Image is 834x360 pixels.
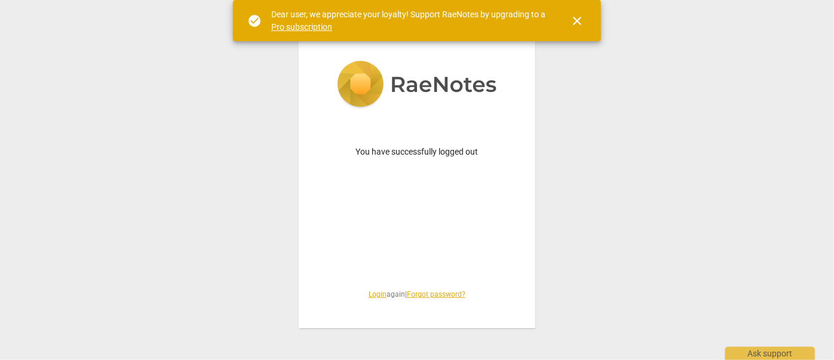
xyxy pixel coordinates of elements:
[563,7,591,35] button: Close
[570,14,584,28] span: close
[407,290,465,299] a: Forgot password?
[369,290,387,299] a: Login
[327,290,507,300] span: again |
[247,14,262,28] span: check_circle
[327,146,507,158] p: You have successfully logged out
[271,8,548,33] div: Dear user, we appreciate your loyalty! Support RaeNotes by upgrading to a
[337,61,497,110] img: 5ac2273c67554f335776073100b6d88f.svg
[725,347,815,360] div: Ask support
[271,22,332,32] a: Pro subscription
